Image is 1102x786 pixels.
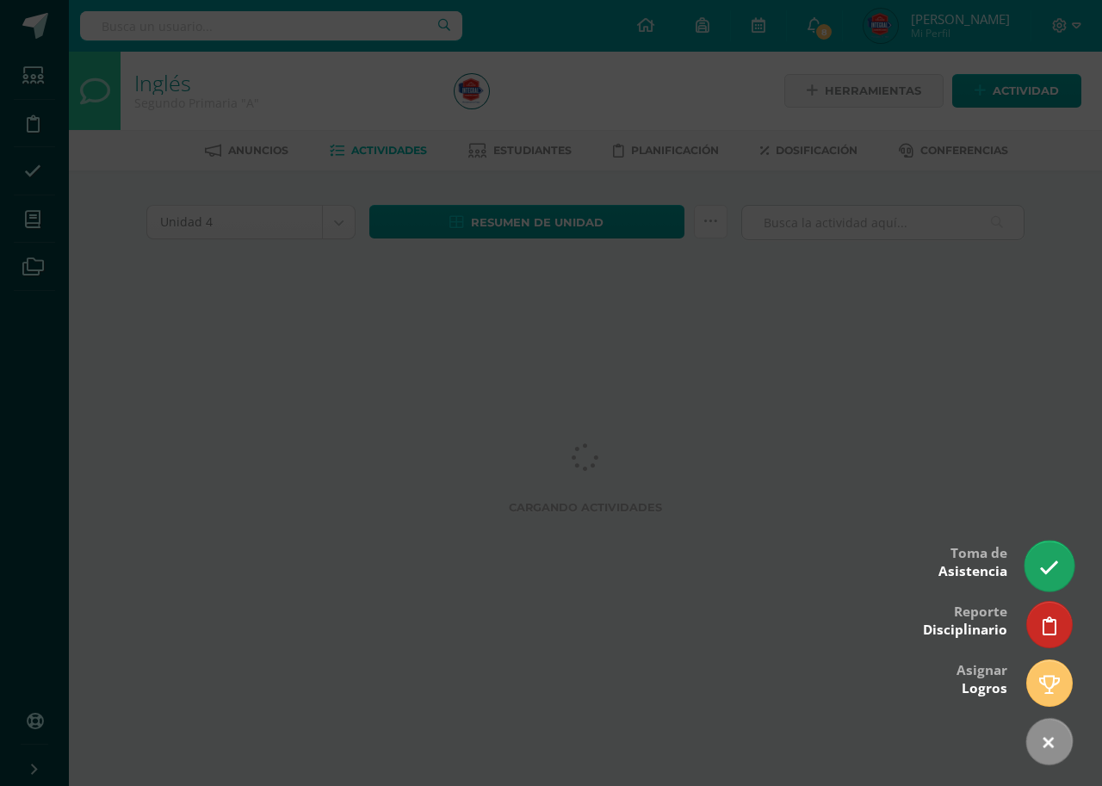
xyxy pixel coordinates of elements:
span: Disciplinario [923,621,1007,639]
span: Logros [962,679,1007,697]
div: Asignar [957,650,1007,706]
div: Reporte [923,591,1007,647]
div: Toma de [938,533,1007,589]
span: Asistencia [938,562,1007,580]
